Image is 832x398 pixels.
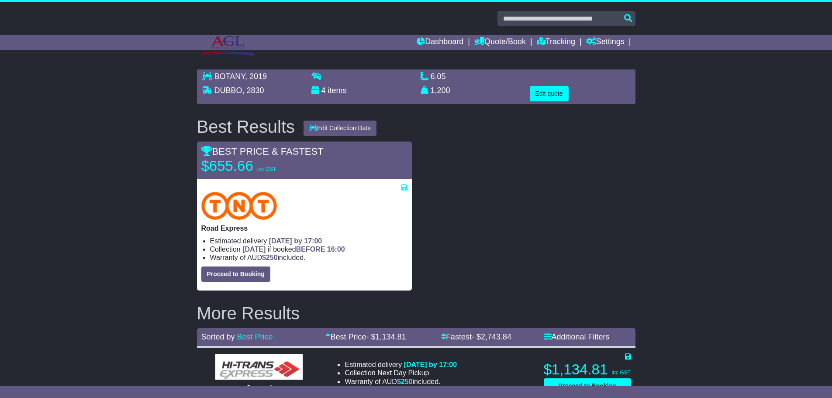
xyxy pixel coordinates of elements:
[242,246,266,253] span: [DATE]
[210,237,407,245] li: Estimated delivery
[404,361,457,368] span: [DATE] by 17:00
[266,254,278,261] span: 250
[530,86,569,101] button: Edit quote
[210,253,407,262] li: Warranty of AUD included.
[544,361,631,378] p: $1,134.81
[193,117,300,136] div: Best Results
[366,332,406,341] span: - $
[246,384,272,392] span: General
[544,332,610,341] a: Additional Filters
[197,304,635,323] h2: More Results
[481,332,511,341] span: 2,743.84
[201,192,277,220] img: TNT Domestic: Road Express
[401,378,413,385] span: 250
[210,245,407,253] li: Collection
[296,246,325,253] span: BEFORE
[397,378,413,385] span: $
[345,377,457,386] li: Warranty of AUD included.
[237,332,273,341] a: Best Price
[262,254,278,261] span: $
[327,246,345,253] span: 16:00
[201,157,311,175] p: $655.66
[431,72,446,81] span: 6.05
[328,86,347,95] span: items
[441,332,511,341] a: Fastest- $2,743.84
[325,332,406,341] a: Best Price- $1,134.81
[376,332,406,341] span: 1,134.81
[474,35,526,50] a: Quote/Book
[544,378,631,394] button: Proceed to Booking
[304,121,376,136] button: Edit Collection Date
[257,166,276,172] span: inc GST
[537,35,575,50] a: Tracking
[321,86,326,95] span: 4
[214,86,242,95] span: DUBBO
[586,35,625,50] a: Settings
[611,370,630,376] span: inc GST
[201,146,324,157] span: BEST PRICE & FASTEST
[377,369,429,377] span: Next Day Pickup
[242,86,264,95] span: , 2830
[269,237,322,245] span: [DATE] by 17:00
[345,369,457,377] li: Collection
[245,72,267,81] span: , 2019
[472,332,511,341] span: - $
[431,86,450,95] span: 1,200
[201,332,235,341] span: Sorted by
[201,266,270,282] button: Proceed to Booking
[215,354,303,380] img: HiTrans (Machship): General
[417,35,463,50] a: Dashboard
[201,224,407,232] p: Road Express
[242,246,345,253] span: if booked
[345,360,457,369] li: Estimated delivery
[214,72,245,81] span: BOTANY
